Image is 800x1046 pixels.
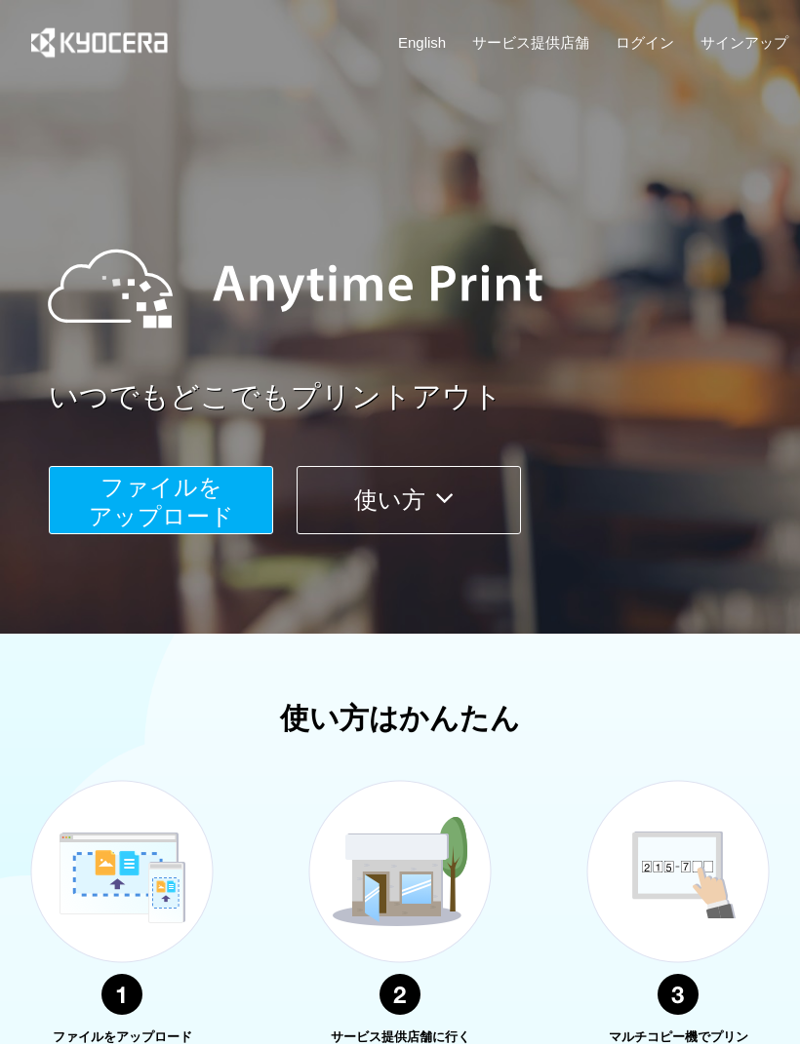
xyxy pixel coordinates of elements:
button: ファイルを​​アップロード [49,466,273,534]
a: サービス提供店舗 [472,32,589,53]
span: ファイルを ​​アップロード [89,474,234,529]
a: いつでもどこでもプリントアウト [49,376,800,418]
a: English [398,32,446,53]
a: ログイン [616,32,674,53]
a: サインアップ [700,32,788,53]
button: 使い方 [297,466,521,534]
